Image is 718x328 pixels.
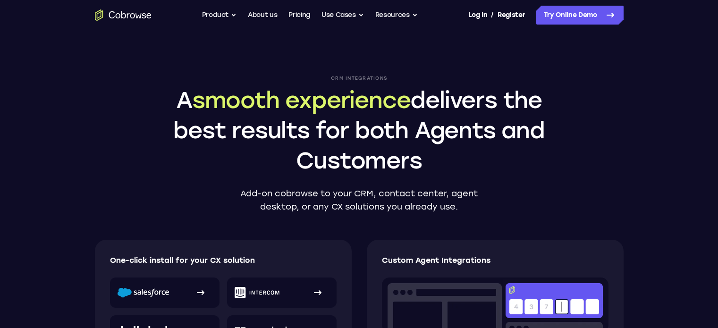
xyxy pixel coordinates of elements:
[235,287,279,298] img: Intercom logo
[382,255,608,266] p: Custom Agent Integrations
[236,187,482,213] p: Add-on cobrowse to your CRM, contact center, agent desktop, or any CX solutions you already use.
[118,287,169,298] img: Salesforce logo
[248,6,277,25] a: About us
[288,6,310,25] a: Pricing
[202,6,237,25] button: Product
[110,278,220,308] a: Salesforce logo
[227,278,337,308] a: Intercom logo
[491,9,494,21] span: /
[95,9,152,21] a: Go to the home page
[170,85,548,176] h1: A delivers the best results for both Agents and Customers
[498,6,525,25] a: Register
[192,86,411,114] span: smooth experience
[170,76,548,81] p: CRM Integrations
[110,255,337,266] p: One-click install for your CX solution
[321,6,364,25] button: Use Cases
[375,6,418,25] button: Resources
[468,6,487,25] a: Log In
[536,6,624,25] a: Try Online Demo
